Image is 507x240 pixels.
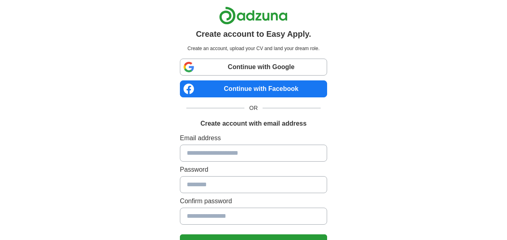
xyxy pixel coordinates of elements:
h1: Create account to Easy Apply. [196,28,311,40]
a: Continue with Facebook [180,80,327,97]
label: Email address [180,133,327,143]
span: OR [244,104,263,112]
label: Confirm password [180,196,327,206]
p: Create an account, upload your CV and land your dream role. [182,45,325,52]
label: Password [180,165,327,175]
img: Adzuna logo [219,6,288,25]
h1: Create account with email address [200,119,307,128]
a: Continue with Google [180,59,327,76]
